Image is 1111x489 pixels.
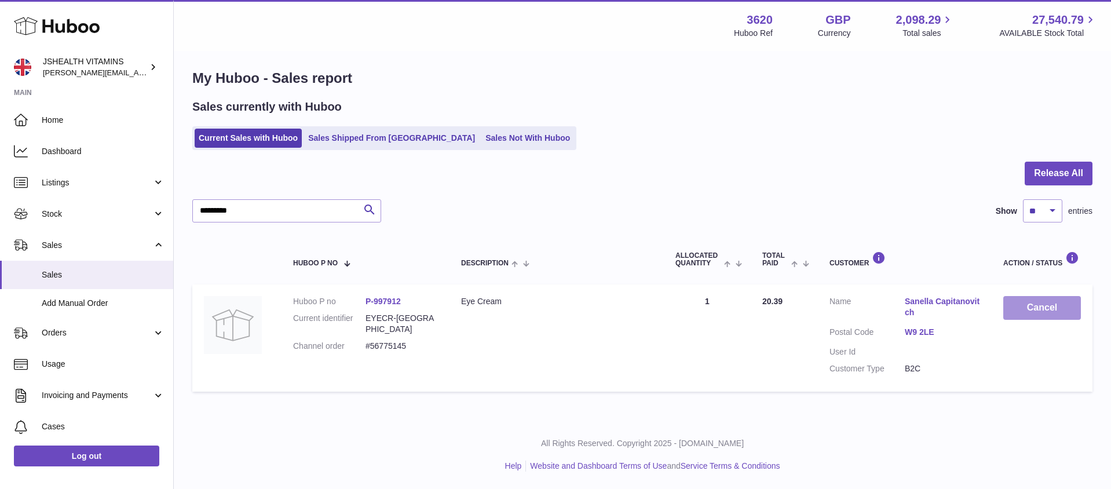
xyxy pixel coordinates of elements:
span: Sales [42,240,152,251]
dd: EYECR-[GEOGRAPHIC_DATA] [366,313,438,335]
dt: Huboo P no [293,296,366,307]
span: Total paid [762,252,788,267]
a: Sales Shipped From [GEOGRAPHIC_DATA] [304,129,479,148]
button: Cancel [1003,296,1081,320]
a: Sales Not With Huboo [481,129,574,148]
span: Listings [42,177,152,188]
span: Orders [42,327,152,338]
a: Help [505,461,522,470]
img: no-photo.jpg [204,296,262,354]
span: Total sales [902,28,954,39]
span: Description [461,260,509,267]
dt: Postal Code [829,327,905,341]
h2: Sales currently with Huboo [192,99,342,115]
div: Currency [818,28,851,39]
li: and [526,461,780,472]
dt: User Id [829,346,905,357]
div: Huboo Ref [734,28,773,39]
a: 2,098.29 Total sales [896,12,955,39]
a: W9 2LE [905,327,980,338]
a: Log out [14,446,159,466]
dt: Current identifier [293,313,366,335]
button: Release All [1025,162,1092,185]
span: Stock [42,209,152,220]
dt: Name [829,296,905,321]
span: 20.39 [762,297,783,306]
div: Customer [829,251,980,267]
span: [PERSON_NAME][EMAIL_ADDRESS][DOMAIN_NAME] [43,68,232,77]
dd: #56775145 [366,341,438,352]
span: Cases [42,421,165,432]
span: AVAILABLE Stock Total [999,28,1097,39]
span: Invoicing and Payments [42,390,152,401]
div: Eye Cream [461,296,652,307]
dt: Channel order [293,341,366,352]
span: Sales [42,269,165,280]
strong: 3620 [747,12,773,28]
strong: GBP [825,12,850,28]
a: Current Sales with Huboo [195,129,302,148]
span: entries [1068,206,1092,217]
a: Website and Dashboard Terms of Use [530,461,667,470]
div: Action / Status [1003,251,1081,267]
span: Dashboard [42,146,165,157]
span: 27,540.79 [1032,12,1084,28]
dd: B2C [905,363,980,374]
div: JSHEALTH VITAMINS [43,56,147,78]
a: 27,540.79 AVAILABLE Stock Total [999,12,1097,39]
a: Sanella Capitanovitch [905,296,980,318]
img: francesca@jshealthvitamins.com [14,59,31,76]
label: Show [996,206,1017,217]
p: All Rights Reserved. Copyright 2025 - [DOMAIN_NAME] [183,438,1102,449]
td: 1 [664,284,751,391]
span: Home [42,115,165,126]
h1: My Huboo - Sales report [192,69,1092,87]
span: 2,098.29 [896,12,941,28]
a: P-997912 [366,297,401,306]
span: Usage [42,359,165,370]
span: Add Manual Order [42,298,165,309]
span: ALLOCATED Quantity [675,252,721,267]
span: Huboo P no [293,260,338,267]
a: Service Terms & Conditions [681,461,780,470]
dt: Customer Type [829,363,905,374]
